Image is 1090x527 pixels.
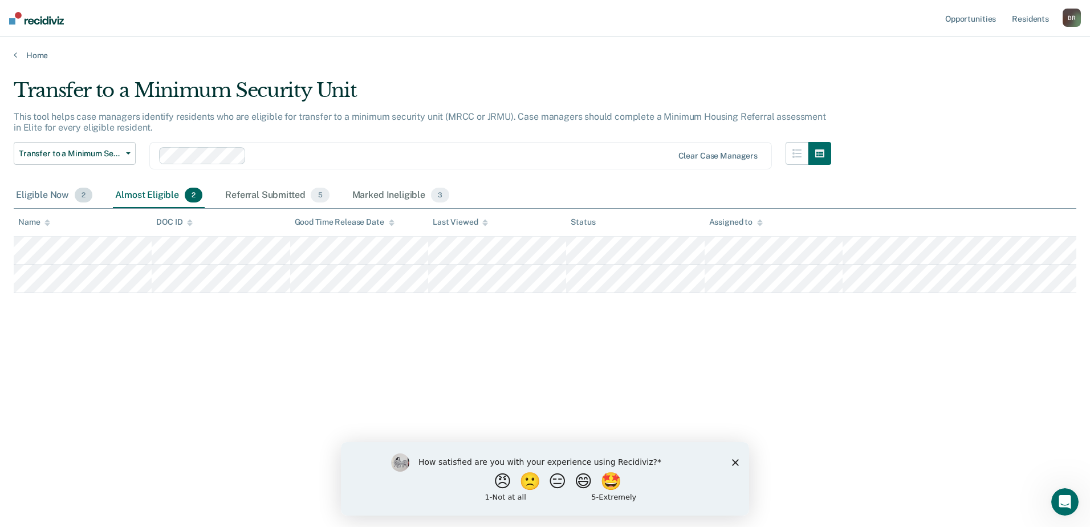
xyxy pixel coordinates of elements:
div: Marked Ineligible3 [350,183,452,208]
iframe: Intercom live chat [1051,488,1079,516]
button: Transfer to a Minimum Security Unit [14,142,136,165]
div: Status [571,217,595,227]
button: BR [1063,9,1081,27]
div: Last Viewed [433,217,488,227]
div: Assigned to [709,217,763,227]
div: Name [18,217,50,227]
div: Clear case managers [678,151,758,161]
div: Referral Submitted5 [223,183,331,208]
img: Recidiviz [9,12,64,25]
iframe: Survey by Kim from Recidiviz [341,442,749,516]
span: Transfer to a Minimum Security Unit [19,149,121,159]
div: Eligible Now2 [14,183,95,208]
a: Home [14,50,1076,60]
div: Transfer to a Minimum Security Unit [14,79,831,111]
div: Almost Eligible2 [113,183,205,208]
span: 5 [311,188,329,202]
p: This tool helps case managers identify residents who are eligible for transfer to a minimum secur... [14,111,826,133]
span: 2 [185,188,202,202]
div: Good Time Release Date [295,217,394,227]
span: 3 [431,188,449,202]
div: DOC ID [156,217,193,227]
span: 2 [75,188,92,202]
div: B R [1063,9,1081,27]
